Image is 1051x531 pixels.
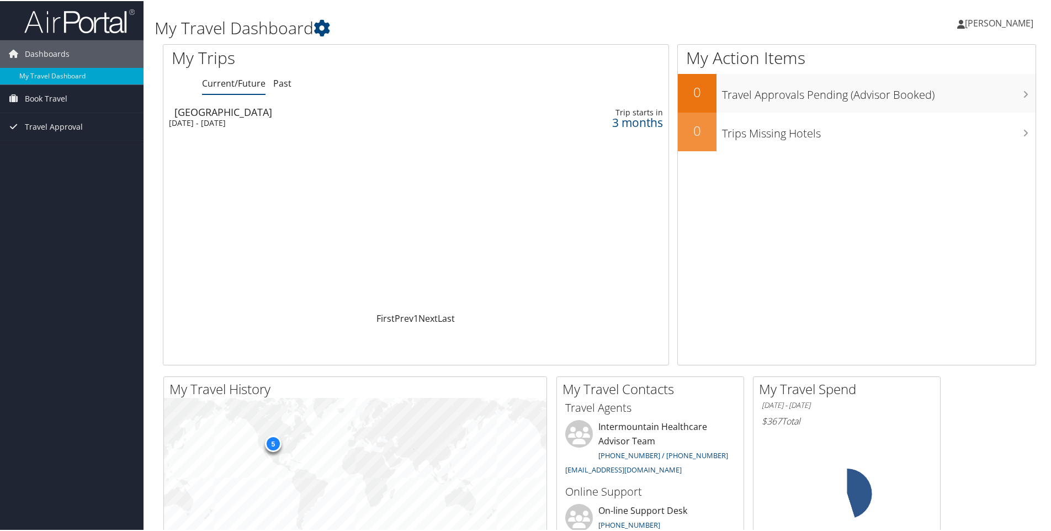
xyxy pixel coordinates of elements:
a: [PHONE_NUMBER] / [PHONE_NUMBER] [598,449,728,459]
h6: Total [762,414,932,426]
h1: My Travel Dashboard [155,15,748,39]
a: Next [418,311,438,323]
a: First [376,311,395,323]
div: [DATE] - [DATE] [169,117,468,127]
a: 0Travel Approvals Pending (Advisor Booked) [678,73,1036,111]
a: Past [273,76,291,88]
a: [PERSON_NAME] [957,6,1044,39]
h2: My Travel History [169,379,546,397]
span: Dashboards [25,39,70,67]
div: [GEOGRAPHIC_DATA] [174,106,473,116]
h3: Online Support [565,483,735,498]
a: Last [438,311,455,323]
a: Current/Future [202,76,266,88]
img: airportal-logo.png [24,7,135,33]
li: Intermountain Healthcare Advisor Team [560,419,741,478]
span: Book Travel [25,84,67,111]
h3: Travel Approvals Pending (Advisor Booked) [722,81,1036,102]
h3: Travel Agents [565,399,735,415]
div: 3 months [535,116,662,126]
a: 1 [413,311,418,323]
h3: Trips Missing Hotels [722,119,1036,140]
h1: My Action Items [678,45,1036,68]
a: [PHONE_NUMBER] [598,519,660,529]
div: 5 [264,434,281,451]
span: Travel Approval [25,112,83,140]
span: [PERSON_NAME] [965,16,1033,28]
h2: My Travel Contacts [562,379,744,397]
h2: 0 [678,120,716,139]
a: 0Trips Missing Hotels [678,111,1036,150]
h1: My Trips [172,45,450,68]
div: Trip starts in [535,107,662,116]
h2: 0 [678,82,716,100]
a: [EMAIL_ADDRESS][DOMAIN_NAME] [565,464,682,474]
h2: My Travel Spend [759,379,940,397]
a: Prev [395,311,413,323]
span: $367 [762,414,782,426]
h6: [DATE] - [DATE] [762,399,932,410]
